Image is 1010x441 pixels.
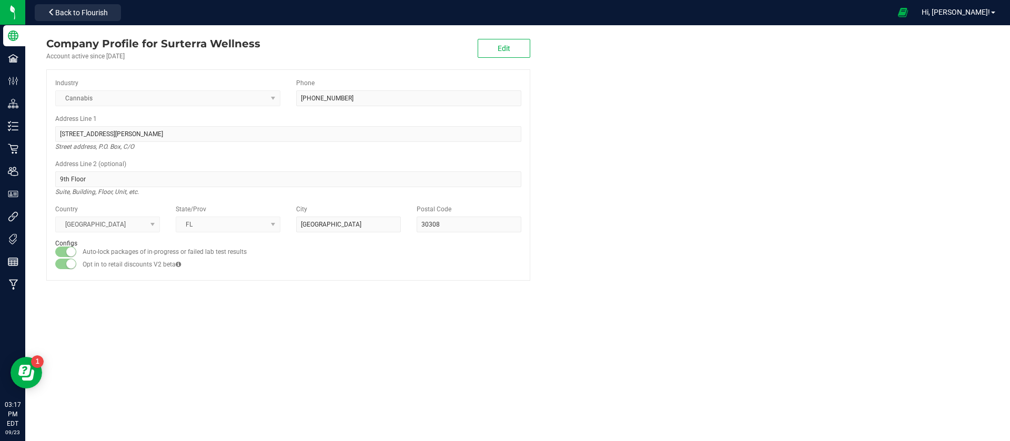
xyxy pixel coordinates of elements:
[8,98,18,109] inline-svg: Distribution
[5,400,21,428] p: 03:17 PM EDT
[55,204,78,214] label: Country
[417,217,521,232] input: Postal Code
[55,114,97,124] label: Address Line 1
[296,78,315,88] label: Phone
[8,257,18,267] inline-svg: Reports
[55,240,521,247] h2: Configs
[8,30,18,41] inline-svg: Company
[83,260,181,269] label: Opt in to retail discounts V2 beta
[417,204,451,214] label: Postal Code
[35,4,121,21] button: Back to Flourish
[46,52,260,61] div: Account active since [DATE]
[5,428,21,436] p: 09/23
[478,39,530,58] button: Edit
[11,357,42,388] iframe: Resource center
[55,171,521,187] input: Suite, Building, Unit, etc.
[296,90,521,106] input: (123) 456-7890
[891,2,915,23] span: Open Ecommerce Menu
[8,189,18,199] inline-svg: User Roles
[55,8,108,17] span: Back to Flourish
[55,126,521,142] input: Address
[55,186,139,198] i: Suite, Building, Floor, Unit, etc.
[83,247,247,257] label: Auto-lock packages of in-progress or failed lab test results
[922,8,990,16] span: Hi, [PERSON_NAME]!
[8,121,18,131] inline-svg: Inventory
[31,355,44,368] iframe: Resource center unread badge
[8,143,18,154] inline-svg: Retail
[8,211,18,222] inline-svg: Integrations
[176,204,206,214] label: State/Prov
[8,279,18,290] inline-svg: Manufacturing
[498,44,510,53] span: Edit
[8,166,18,177] inline-svg: Users
[46,36,260,52] div: Surterra Wellness
[55,140,134,153] i: Street address, P.O. Box, C/O
[8,53,18,64] inline-svg: Facilities
[55,159,126,169] label: Address Line 2 (optional)
[8,234,18,244] inline-svg: Tags
[296,204,307,214] label: City
[8,76,18,86] inline-svg: Configuration
[296,217,401,232] input: City
[55,78,78,88] label: Industry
